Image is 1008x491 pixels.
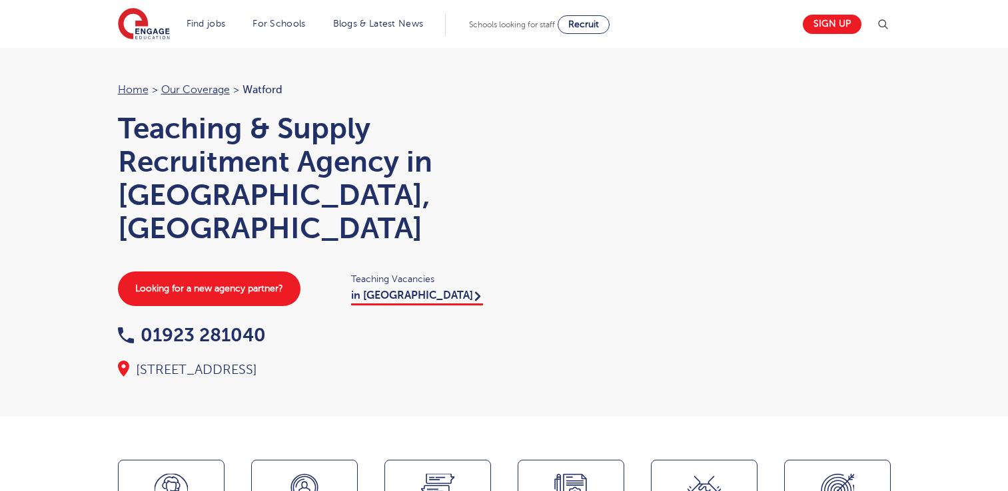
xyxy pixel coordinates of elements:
[351,289,483,305] a: in [GEOGRAPHIC_DATA]
[118,8,170,41] img: Engage Education
[233,84,239,96] span: >
[469,20,555,29] span: Schools looking for staff
[243,84,282,96] span: Watford
[118,81,491,98] nav: breadcrumb
[333,19,424,29] a: Blogs & Latest News
[558,15,610,34] a: Recruit
[118,361,491,379] div: [STREET_ADDRESS]
[118,325,266,345] a: 01923 281040
[118,271,300,306] a: Looking for a new agency partner?
[568,19,599,29] span: Recruit
[252,19,305,29] a: For Schools
[118,112,491,245] h1: Teaching & Supply Recruitment Agency in [GEOGRAPHIC_DATA], [GEOGRAPHIC_DATA]
[118,84,149,96] a: Home
[152,84,158,96] span: >
[351,271,491,287] span: Teaching Vacancies
[161,84,230,96] a: Our coverage
[803,15,861,34] a: Sign up
[187,19,226,29] a: Find jobs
